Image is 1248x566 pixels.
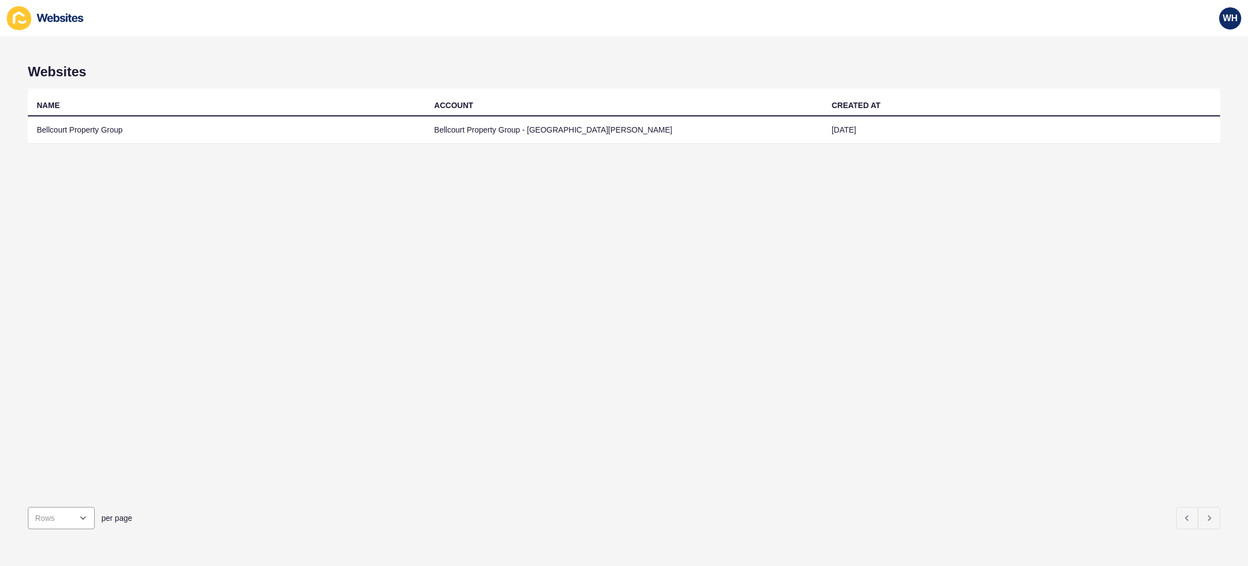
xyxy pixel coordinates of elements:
td: Bellcourt Property Group - [GEOGRAPHIC_DATA][PERSON_NAME] [425,116,822,144]
td: [DATE] [823,116,1220,144]
div: CREATED AT [832,100,881,111]
div: open menu [28,507,95,529]
div: NAME [37,100,60,111]
td: Bellcourt Property Group [28,116,425,144]
h1: Websites [28,64,1220,80]
span: WH [1223,13,1238,24]
span: per page [101,513,132,524]
div: ACCOUNT [434,100,473,111]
